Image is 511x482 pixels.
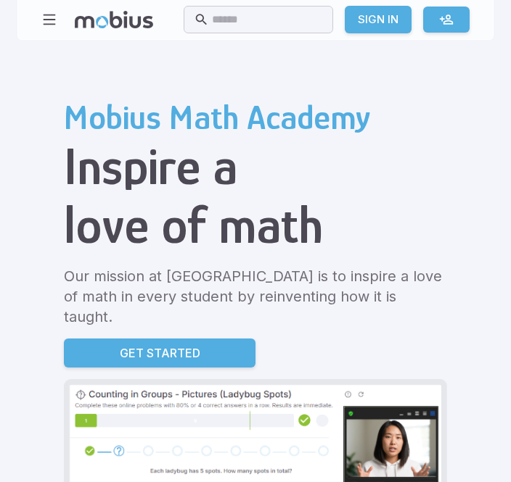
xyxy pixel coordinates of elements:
h1: love of math [64,196,447,254]
h1: Inspire a [64,137,447,196]
a: Sign In [345,6,412,33]
p: Get Started [120,344,200,362]
p: Our mission at [GEOGRAPHIC_DATA] is to inspire a love of math in every student by reinventing how... [64,266,447,327]
a: Get Started [64,338,255,367]
h2: Mobius Math Academy [64,98,447,137]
